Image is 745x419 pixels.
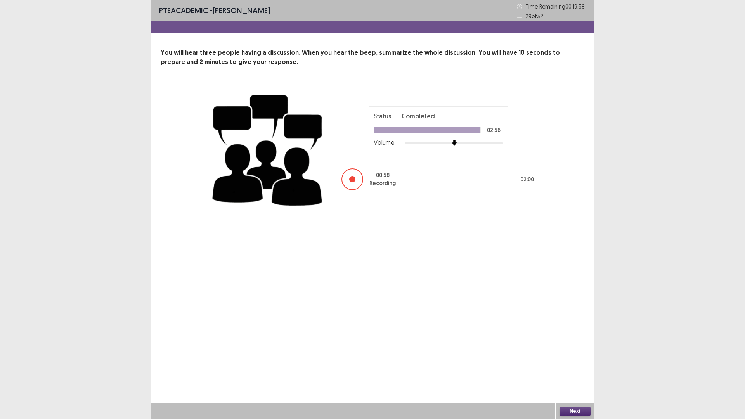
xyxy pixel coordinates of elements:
p: Recording [369,179,396,187]
p: 00 : 58 [376,171,390,179]
p: - [PERSON_NAME] [159,5,270,16]
span: PTE academic [159,5,208,15]
p: Status: [374,111,392,121]
img: arrow-thumb [452,140,457,146]
img: group-discussion [210,85,326,212]
p: Time Remaining 00 : 19 : 38 [525,2,586,10]
p: 29 of 32 [525,12,543,20]
button: Next [560,407,591,416]
p: 02 : 00 [520,175,534,184]
p: Completed [402,111,435,121]
p: 02:56 [487,127,501,133]
p: Volume: [374,138,396,147]
p: You will hear three people having a discussion. When you hear the beep, summarize the whole discu... [161,48,584,67]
